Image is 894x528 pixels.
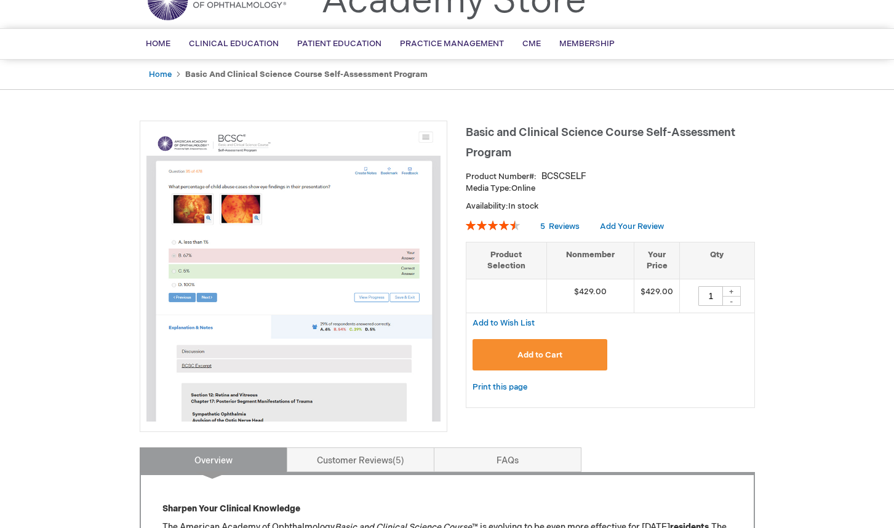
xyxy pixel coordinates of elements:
span: In stock [508,201,538,211]
th: Product Selection [466,242,547,279]
span: Membership [559,39,615,49]
input: Qty [698,286,723,306]
span: Add to Cart [517,350,562,360]
button: Add to Cart [473,339,608,370]
span: CME [522,39,541,49]
div: + [722,286,741,297]
th: Qty [680,242,754,279]
th: Nonmember [546,242,634,279]
a: Home [149,70,172,79]
a: FAQs [434,447,581,472]
span: 5 [393,455,404,466]
a: Add to Wish List [473,318,535,328]
span: Home [146,39,170,49]
a: Customer Reviews5 [287,447,434,472]
a: Print this page [473,380,527,395]
div: 92% [466,220,520,230]
a: Overview [140,447,287,472]
div: - [722,296,741,306]
strong: Media Type: [466,183,511,193]
td: $429.00 [546,279,634,313]
strong: Sharpen Your Clinical Knowledge [162,503,300,514]
span: Reviews [549,222,580,231]
a: 5 Reviews [540,222,581,231]
th: Your Price [634,242,680,279]
span: Patient Education [297,39,381,49]
span: Practice Management [400,39,504,49]
td: $429.00 [634,279,680,313]
a: Add Your Review [600,222,664,231]
strong: Basic and Clinical Science Course Self-Assessment Program [185,70,428,79]
div: BCSCSELF [541,170,586,183]
strong: Product Number [466,172,537,182]
p: Online [466,183,755,194]
span: Basic and Clinical Science Course Self-Assessment Program [466,126,735,159]
p: Availability: [466,201,755,212]
img: Basic and Clinical Science Course Self-Assessment Program [146,127,441,422]
span: Clinical Education [189,39,279,49]
span: 5 [540,222,545,231]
